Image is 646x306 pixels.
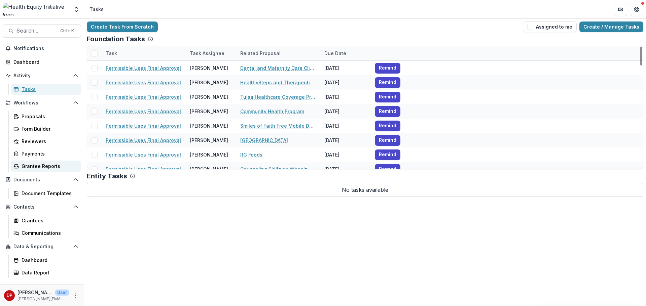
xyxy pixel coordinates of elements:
div: [PERSON_NAME] [190,64,228,72]
div: Tasks [89,6,104,13]
button: Remind [375,106,400,117]
a: Data Report [11,267,81,278]
a: Create / Manage Tasks [579,21,643,32]
a: Smiles of Faith Free Mobile Dental Clinic [240,122,316,129]
div: Due Date [320,46,371,60]
button: Open Data & Reporting [3,241,81,252]
a: Grantees [11,215,81,226]
div: [PERSON_NAME] [190,122,228,129]
a: Tulsa Healthcare Coverage Program (THCP) [240,93,316,100]
div: Data Report [22,269,76,276]
a: Dashboard [3,56,81,68]
p: Foundation Tasks [87,35,145,43]
a: Permissible Uses Final Approval [106,108,181,115]
button: Get Help [630,3,643,16]
div: Grantees [22,217,76,224]
a: RG Foods [240,151,262,158]
div: Form Builder [22,125,76,132]
a: Dashboard [11,255,81,266]
div: [DATE] [320,104,371,119]
a: Permissible Uses Final Approval [106,137,181,144]
button: Notifications [3,43,81,54]
button: Remind [375,121,400,131]
div: [PERSON_NAME] [190,79,228,86]
div: Task Assignee [186,50,228,57]
a: [GEOGRAPHIC_DATA] [240,137,288,144]
div: [PERSON_NAME] [190,108,228,115]
a: Reviewers [11,136,81,147]
div: Related Proposal [236,46,320,60]
div: [DATE] [320,61,371,75]
a: Permissible Uses Final Approval [106,151,181,158]
span: Workflows [13,100,70,106]
a: Grantee Reports [11,161,81,172]
div: [DATE] [320,75,371,90]
button: Remind [375,92,400,102]
div: Proposals [22,113,76,120]
a: Payments [11,148,81,159]
div: [DATE] [320,162,371,176]
a: Community Health Program [240,108,304,115]
div: Task [102,50,121,57]
div: Communications [22,229,76,236]
span: Contacts [13,204,70,210]
div: Tasks [22,86,76,93]
div: [PERSON_NAME] [190,166,228,173]
div: Document Templates [22,190,76,197]
a: Tasks [11,84,81,95]
button: Remind [375,77,400,88]
button: Remind [375,164,400,175]
button: Search... [3,24,81,38]
p: No tasks available [87,183,643,197]
div: [PERSON_NAME] [190,151,228,158]
div: [DATE] [320,90,371,104]
span: Search... [16,28,56,34]
div: Due Date [320,50,350,57]
button: Partners [614,3,627,16]
div: [PERSON_NAME] [190,137,228,144]
span: Activity [13,73,70,79]
p: [PERSON_NAME][EMAIL_ADDRESS][PERSON_NAME][DATE][DOMAIN_NAME] [17,296,69,302]
a: Permissible Uses Final Approval [106,122,181,129]
a: Proposals [11,111,81,122]
div: [DATE] [320,147,371,162]
div: Task Assignee [186,46,236,60]
button: Open Contacts [3,202,81,212]
a: Counseling Skillz on Wheelz [240,166,308,173]
img: Health Equity Initiative logo [3,3,69,16]
a: Permissible Uses Final Approval [106,64,181,72]
a: Form Builder [11,123,81,134]
div: Reviewers [22,138,76,145]
div: Dashboard [22,257,76,264]
div: Payments [22,150,76,157]
a: Communications [11,227,81,238]
div: Related Proposal [236,50,285,57]
div: Dr. Janel Pasley [7,293,12,298]
div: Grantee Reports [22,163,76,170]
button: Remind [375,63,400,74]
p: Entity Tasks [87,172,127,180]
div: Ctrl + K [59,27,75,35]
a: Create Task From Scratch [87,21,158,32]
button: More [72,292,80,300]
button: Remind [375,135,400,146]
button: Open Workflows [3,97,81,108]
a: Permissible Uses Final Approval [106,93,181,100]
div: [PERSON_NAME] [190,93,228,100]
span: Documents [13,177,70,183]
nav: breadcrumb [87,4,106,14]
div: Task [102,46,186,60]
button: Open Activity [3,70,81,81]
p: User [55,290,69,296]
div: Dashboard [13,58,76,65]
p: [PERSON_NAME] [17,289,52,296]
a: HealthySteps and Therapeutic Services continuum of maternal mental health care [240,79,316,86]
a: Permissible Uses Final Approval [106,79,181,86]
a: Document Templates [11,188,81,199]
div: [DATE] [320,133,371,147]
span: Notifications [13,46,78,51]
a: Permissible Uses Final Approval [106,166,181,173]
